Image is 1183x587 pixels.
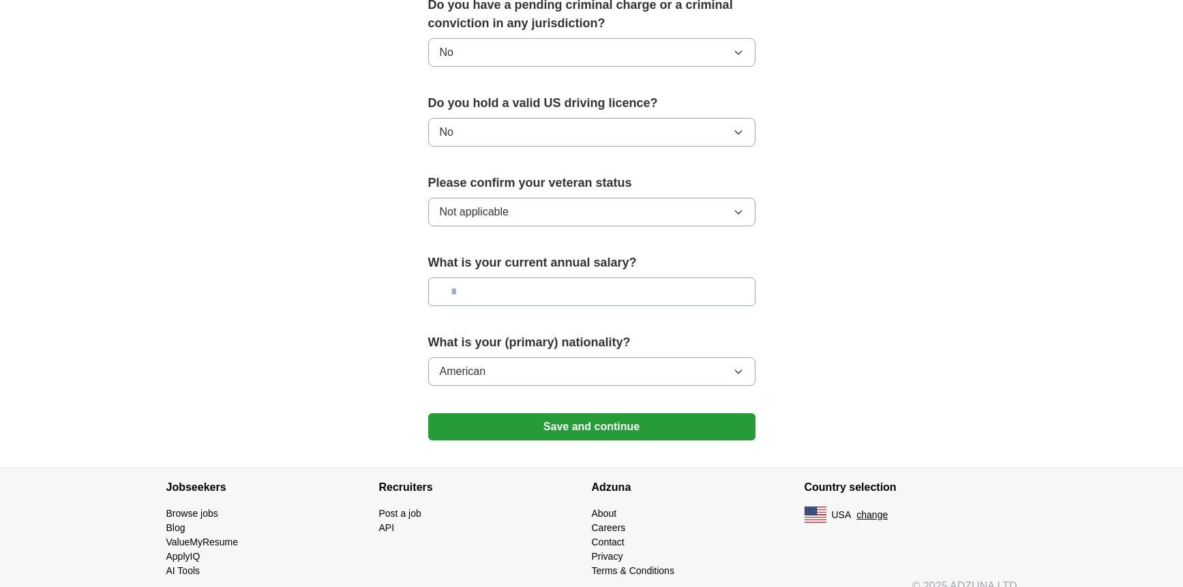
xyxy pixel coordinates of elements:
[428,254,755,272] label: What is your current annual salary?
[166,508,218,519] a: Browse jobs
[856,508,888,522] button: change
[166,565,200,576] a: AI Tools
[440,44,453,61] span: No
[428,38,755,67] button: No
[592,537,625,547] a: Contact
[592,551,623,562] a: Privacy
[428,333,755,352] label: What is your (primary) nationality?
[428,357,755,386] button: American
[166,537,239,547] a: ValueMyResume
[166,522,185,533] a: Blog
[592,565,674,576] a: Terms & Conditions
[592,522,626,533] a: Careers
[832,508,852,522] span: USA
[592,508,617,519] a: About
[379,508,421,519] a: Post a job
[428,413,755,440] button: Save and continue
[428,198,755,226] button: Not applicable
[428,174,755,192] label: Please confirm your veteran status
[428,118,755,147] button: No
[440,124,453,140] span: No
[805,468,1017,507] h4: Country selection
[440,363,486,380] span: American
[379,522,395,533] a: API
[440,204,509,220] span: Not applicable
[166,551,200,562] a: ApplyIQ
[428,94,755,112] label: Do you hold a valid US driving licence?
[805,507,826,523] img: US flag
